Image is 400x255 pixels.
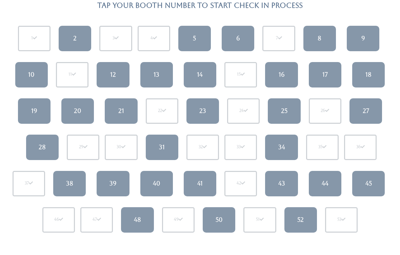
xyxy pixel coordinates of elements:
a: 25 [268,99,300,124]
a: 50 [203,208,235,233]
a: 13 [140,62,173,88]
a: 34 [265,135,298,160]
a: 5 [178,26,211,52]
div: 6 [236,34,240,43]
div: 49 [174,217,183,223]
div: 17 [322,71,328,79]
div: 37 [25,181,33,187]
a: 41 [184,171,216,197]
div: 43 [278,179,285,188]
div: 50 [216,216,223,224]
div: 30 [117,144,125,151]
div: 34 [278,143,285,152]
div: 15 [237,72,245,78]
a: 31 [146,135,178,160]
a: 44 [309,171,341,197]
div: 45 [365,179,372,188]
div: 27 [363,107,369,116]
a: 39 [97,171,129,197]
a: 2 [59,26,91,52]
div: 44 [322,179,328,188]
a: 19 [18,99,51,124]
a: 23 [186,99,219,124]
div: 20 [74,107,81,116]
div: 23 [199,107,206,116]
div: 4 [151,36,157,42]
div: 25 [281,107,287,116]
div: 26 [321,108,329,114]
div: 11 [68,72,76,78]
a: 16 [265,62,298,88]
div: 39 [109,179,117,188]
div: 19 [31,107,37,116]
a: 8 [303,26,336,52]
div: 18 [365,71,372,79]
a: 12 [97,62,129,88]
div: 3 [113,36,119,42]
div: 53 [337,217,345,223]
a: 48 [121,208,154,233]
div: 24 [239,108,248,114]
div: 38 [66,179,73,188]
div: 2 [73,34,77,43]
div: 16 [279,71,285,79]
a: 17 [309,62,341,88]
h4: Tap your booth number to start check in process [97,2,303,9]
div: 29 [79,144,87,151]
div: 22 [158,108,166,114]
div: 46 [54,217,63,223]
div: 8 [318,34,321,43]
div: 48 [134,216,141,224]
a: 6 [222,26,254,52]
div: 35 [318,144,326,151]
div: 12 [110,71,116,79]
a: 10 [15,62,48,88]
div: 51 [256,217,264,223]
div: 21 [118,107,124,116]
div: 1 [31,36,37,42]
a: 38 [53,171,86,197]
a: 9 [347,26,379,52]
a: 40 [140,171,173,197]
div: 41 [197,179,203,188]
div: 14 [197,71,203,79]
div: 52 [297,216,304,224]
a: 27 [349,99,382,124]
a: 20 [61,99,94,124]
a: 21 [105,99,137,124]
div: 32 [199,144,207,151]
a: 14 [184,62,216,88]
div: 7 [276,36,282,42]
div: 13 [154,71,159,79]
a: 45 [352,171,385,197]
div: 5 [193,34,196,43]
div: 28 [39,143,46,152]
div: 9 [361,34,365,43]
div: 47 [93,217,101,223]
div: 10 [28,71,35,79]
a: 18 [352,62,385,88]
a: 28 [26,135,59,160]
div: 42 [237,181,245,187]
div: 33 [237,144,245,151]
div: 31 [159,143,165,152]
a: 43 [265,171,298,197]
div: 36 [356,144,365,151]
a: 52 [284,208,317,233]
div: 40 [153,179,160,188]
